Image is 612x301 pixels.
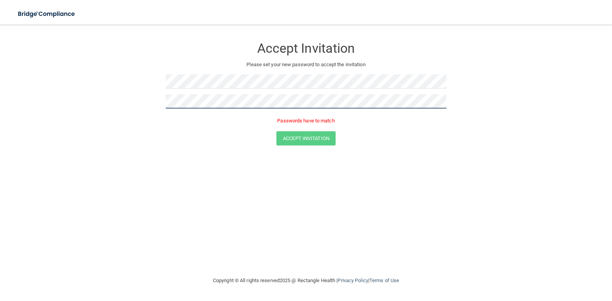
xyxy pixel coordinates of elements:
[166,41,446,55] h3: Accept Invitation
[369,278,399,283] a: Terms of Use
[479,246,603,277] iframe: Drift Widget Chat Controller
[338,278,368,283] a: Privacy Policy
[12,6,82,22] img: bridge_compliance_login_screen.278c3ca4.svg
[166,268,446,293] div: Copyright © All rights reserved 2025 @ Rectangle Health | |
[171,60,441,69] p: Please set your new password to accept the invitation
[276,131,336,145] button: Accept Invitation
[166,116,446,125] p: Passwords have to match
